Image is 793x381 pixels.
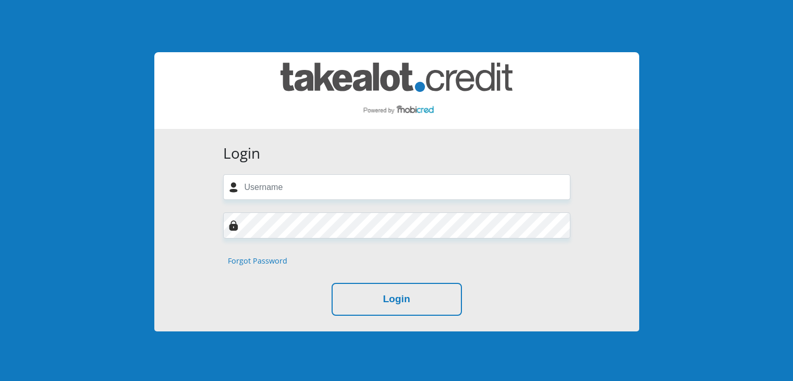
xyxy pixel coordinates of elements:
h3: Login [223,145,570,162]
button: Login [332,283,462,316]
img: user-icon image [228,182,239,193]
img: takealot_credit logo [280,63,513,118]
img: Image [228,220,239,231]
input: Username [223,174,570,200]
a: Forgot Password [228,255,287,267]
